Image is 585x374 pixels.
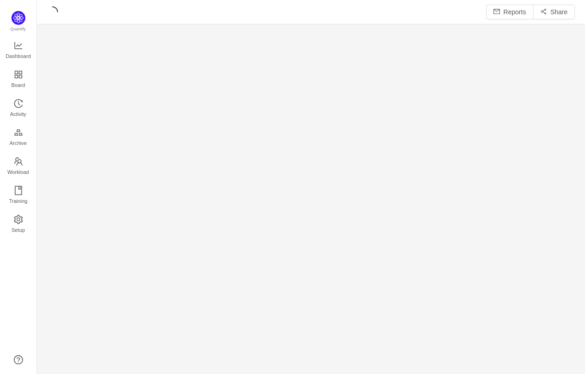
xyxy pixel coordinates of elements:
a: Activity [14,99,23,118]
span: Board [11,76,25,94]
a: icon: question-circle [14,355,23,364]
i: icon: team [14,157,23,166]
span: Training [9,192,27,210]
span: Workload [7,163,29,181]
a: Setup [14,215,23,234]
span: Setup [11,221,25,239]
span: Dashboard [6,47,31,65]
a: Training [14,186,23,205]
i: icon: loading [47,6,58,17]
button: icon: mailReports [486,5,533,19]
i: icon: gold [14,128,23,137]
span: Quantify [11,27,26,31]
a: Workload [14,157,23,176]
span: Archive [10,134,27,152]
img: Quantify [11,11,25,25]
i: icon: history [14,99,23,108]
i: icon: line-chart [14,41,23,50]
i: icon: setting [14,215,23,224]
button: icon: share-altShare [533,5,575,19]
span: Activity [10,105,26,123]
a: Archive [14,128,23,147]
i: icon: appstore [14,70,23,79]
a: Dashboard [14,41,23,60]
a: Board [14,70,23,89]
i: icon: book [14,186,23,195]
